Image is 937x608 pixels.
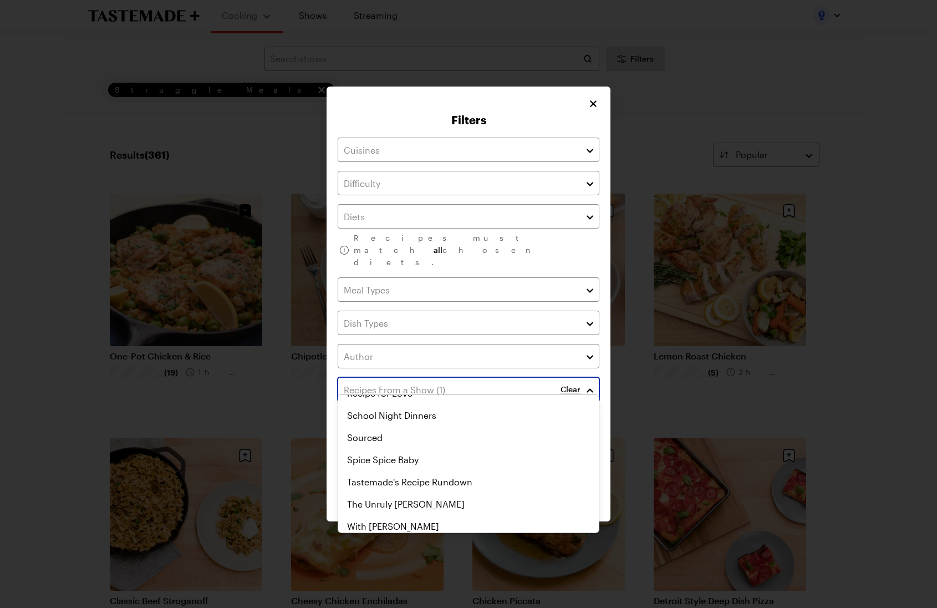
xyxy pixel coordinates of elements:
span: Spice Spice Baby [347,453,419,467]
span: Sourced [347,431,383,444]
span: With [PERSON_NAME] [347,520,439,533]
span: The Unruly [PERSON_NAME] [347,498,465,511]
input: Recipes From a Show (1) [338,377,599,402]
span: School Night Dinners [347,409,436,422]
span: Tastemade's Recipe Rundown [347,475,472,489]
